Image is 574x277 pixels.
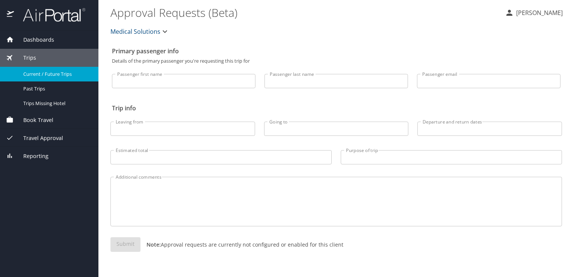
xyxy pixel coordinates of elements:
span: Reporting [14,152,48,160]
h1: Approval Requests (Beta) [110,1,499,24]
p: Details of the primary passenger you're requesting this trip for [112,59,560,63]
span: Trips [14,54,36,62]
p: [PERSON_NAME] [514,8,563,17]
h2: Trip info [112,102,560,114]
span: Travel Approval [14,134,63,142]
img: airportal-logo.png [15,8,85,22]
span: Current / Future Trips [23,71,89,78]
img: icon-airportal.png [7,8,15,22]
span: Past Trips [23,85,89,92]
span: Medical Solutions [110,26,160,37]
button: Medical Solutions [107,24,172,39]
strong: Note: [147,241,161,248]
h2: Primary passenger info [112,45,560,57]
button: [PERSON_NAME] [502,6,566,20]
span: Trips Missing Hotel [23,100,89,107]
span: Dashboards [14,36,54,44]
p: Approval requests are currently not configured or enabled for this client [140,241,343,248]
span: Book Travel [14,116,53,124]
